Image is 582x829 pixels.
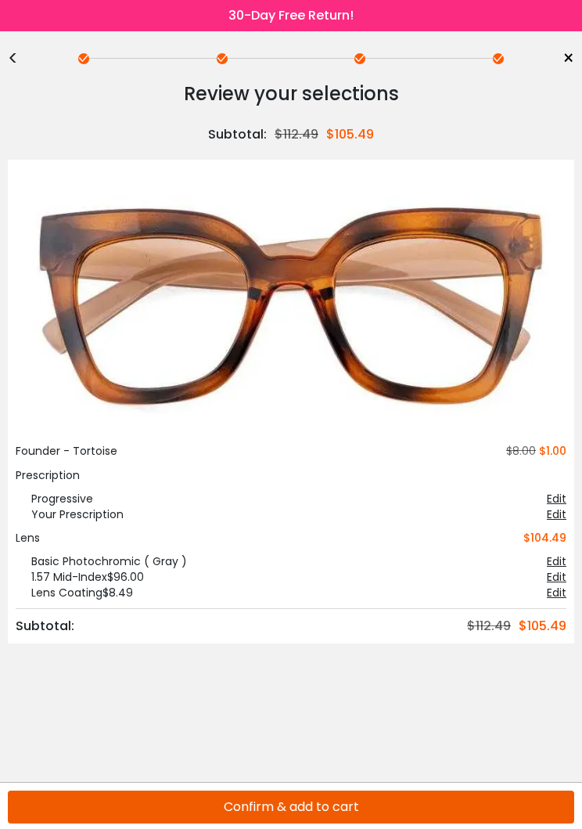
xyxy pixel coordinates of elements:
[8,791,574,824] button: Confirm & add to cart
[523,530,566,546] div: $104.49
[500,443,536,459] span: $8.00
[547,491,566,506] div: Edit
[16,491,93,506] div: Progressive
[16,585,133,600] div: Lens Coating $8.49
[519,617,566,636] div: $105.49
[16,168,566,443] img: Tortoise Founder - Plastic Eyeglasses
[16,506,124,522] div: Your Prescription
[539,443,566,459] span: $1.00
[547,553,566,569] div: Edit
[326,125,374,144] div: $105.49
[547,585,566,600] div: Edit
[16,553,187,569] div: Basic Photochromic ( Gray )
[551,47,574,70] a: ×
[275,125,326,144] div: $112.49
[208,125,275,144] div: Subtotal:
[467,617,519,636] div: $112.49
[8,52,31,65] div: <
[562,47,574,70] span: ×
[16,569,144,585] div: 1.57 Mid-Index $96.00
[8,78,574,110] div: Review your selections
[16,530,40,546] div: Lens
[547,506,566,522] div: Edit
[16,443,117,460] div: Founder - Tortoise
[547,569,566,585] div: Edit
[16,617,82,636] div: Subtotal:
[16,467,566,483] div: Prescription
